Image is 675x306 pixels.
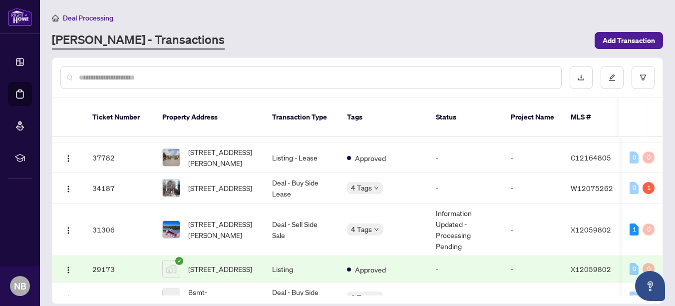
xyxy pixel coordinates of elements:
[609,74,616,81] span: edit
[503,98,563,137] th: Project Name
[163,260,180,277] img: thumbnail-img
[64,154,72,162] img: Logo
[640,74,647,81] span: filter
[603,32,655,48] span: Add Transaction
[351,291,372,303] span: 3 Tags
[643,151,655,163] div: 0
[163,149,180,166] img: thumbnail-img
[188,263,252,274] span: [STREET_ADDRESS]
[8,7,32,26] img: logo
[630,223,639,235] div: 1
[64,294,72,302] img: Logo
[571,183,613,192] span: W12075262
[355,152,386,163] span: Approved
[571,264,611,273] span: X12059802
[643,182,655,194] div: 1
[571,225,611,234] span: X12059802
[163,221,180,238] img: thumbnail-img
[595,32,663,49] button: Add Transaction
[84,173,154,203] td: 34187
[428,173,503,203] td: -
[643,223,655,235] div: 0
[264,173,339,203] td: Deal - Buy Side Lease
[264,142,339,173] td: Listing - Lease
[503,256,563,282] td: -
[563,98,623,137] th: MLS #
[374,295,379,300] span: down
[60,180,76,196] button: Logo
[355,264,386,275] span: Approved
[264,256,339,282] td: Listing
[60,221,76,237] button: Logo
[601,66,624,89] button: edit
[643,263,655,275] div: 0
[632,66,655,89] button: filter
[60,149,76,165] button: Logo
[52,14,59,21] span: home
[64,185,72,193] img: Logo
[428,98,503,137] th: Status
[175,257,183,265] span: check-circle
[503,203,563,256] td: -
[428,256,503,282] td: -
[571,293,612,302] span: N11983180
[188,182,252,193] span: [STREET_ADDRESS]
[630,182,639,194] div: 0
[163,179,180,196] img: thumbnail-img
[374,227,379,232] span: down
[52,31,225,49] a: [PERSON_NAME] - Transactions
[154,98,264,137] th: Property Address
[14,279,26,293] span: NB
[264,203,339,256] td: Deal - Sell Side Sale
[351,182,372,193] span: 4 Tags
[84,256,154,282] td: 29173
[578,74,585,81] span: download
[60,289,76,305] button: Logo
[428,142,503,173] td: -
[264,98,339,137] th: Transaction Type
[630,263,639,275] div: 0
[635,271,665,301] button: Open asap
[84,203,154,256] td: 31306
[339,98,428,137] th: Tags
[503,142,563,173] td: -
[84,142,154,173] td: 37782
[64,266,72,274] img: Logo
[571,153,611,162] span: C12164805
[188,146,256,168] span: [STREET_ADDRESS][PERSON_NAME]
[503,173,563,203] td: -
[630,291,639,303] div: 0
[64,226,72,234] img: Logo
[63,13,113,22] span: Deal Processing
[374,185,379,190] span: down
[351,223,372,235] span: 4 Tags
[630,151,639,163] div: 0
[188,218,256,240] span: [STREET_ADDRESS][PERSON_NAME]
[60,261,76,277] button: Logo
[428,203,503,256] td: Information Updated - Processing Pending
[570,66,593,89] button: download
[84,98,154,137] th: Ticket Number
